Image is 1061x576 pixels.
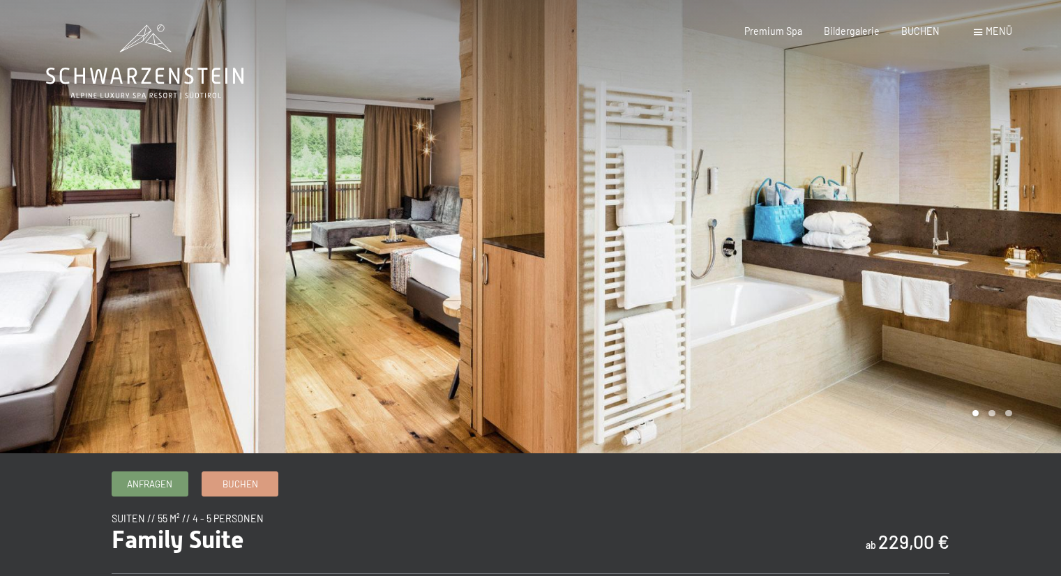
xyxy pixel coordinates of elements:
[866,539,876,551] span: ab
[824,25,880,37] a: Bildergalerie
[127,478,172,490] span: Anfragen
[986,25,1012,37] span: Menü
[878,530,949,552] b: 229,00 €
[112,525,244,554] span: Family Suite
[223,478,258,490] span: Buchen
[744,25,802,37] a: Premium Spa
[112,472,188,495] a: Anfragen
[112,513,264,524] span: Suiten // 55 m² // 4 - 5 Personen
[202,472,278,495] a: Buchen
[901,25,940,37] a: BUCHEN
